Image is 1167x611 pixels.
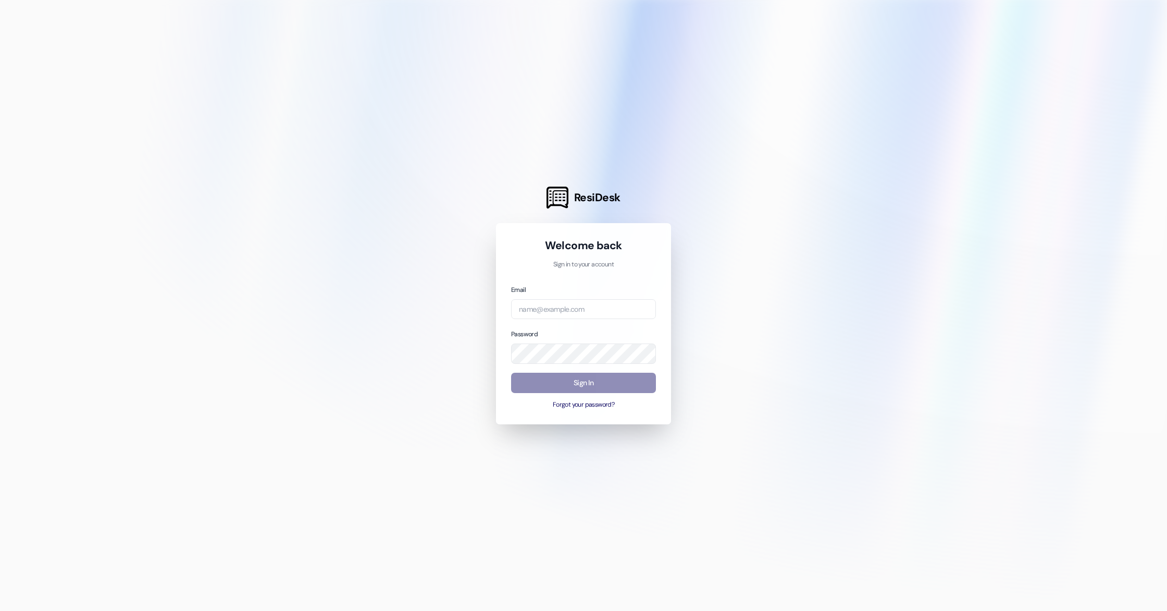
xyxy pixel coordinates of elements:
label: Email [511,286,526,294]
button: Sign In [511,373,656,393]
img: ResiDesk Logo [547,187,568,209]
label: Password [511,330,538,338]
p: Sign in to your account [511,260,656,270]
span: ResiDesk [574,190,620,205]
input: name@example.com [511,299,656,320]
h1: Welcome back [511,238,656,253]
button: Forgot your password? [511,400,656,410]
